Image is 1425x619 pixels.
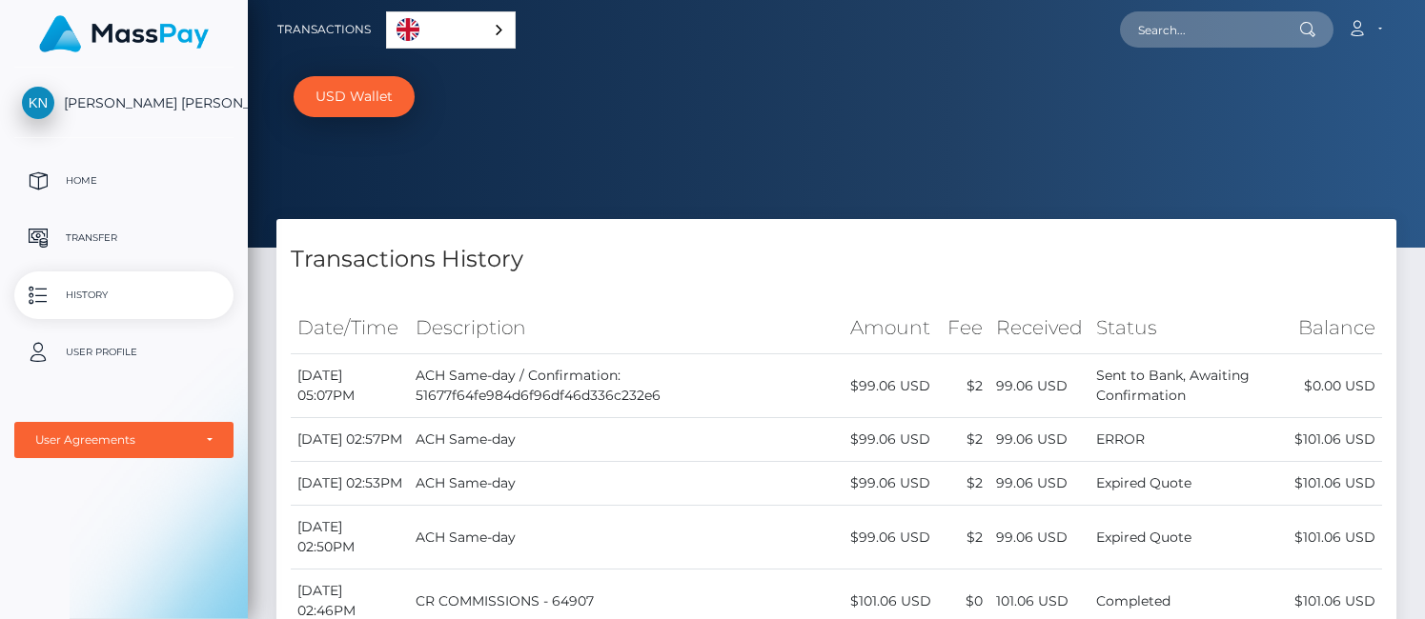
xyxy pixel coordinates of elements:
p: Home [22,167,226,195]
div: User Agreements [35,432,192,448]
td: $101.06 USD [1288,418,1382,462]
aside: Language selected: English [386,11,516,49]
td: [DATE] 05:07PM [291,354,409,418]
td: $99.06 USD [844,462,940,506]
p: History [22,281,226,309]
td: ACH Same-day [409,418,844,462]
td: $2 [940,462,989,506]
a: User Profile [14,329,234,376]
td: [DATE] 02:50PM [291,506,409,569]
th: Status [1089,302,1288,354]
td: $2 [940,506,989,569]
td: ACH Same-day / Confirmation: 51677f64fe984d6f96df46d336c232e6 [409,354,844,418]
td: $2 [940,354,989,418]
td: 99.06 USD [989,462,1089,506]
a: Home [14,157,234,205]
p: Transfer [22,224,226,252]
td: 99.06 USD [989,506,1089,569]
h4: Transactions History [291,243,1382,276]
td: $99.06 USD [844,354,940,418]
td: Expired Quote [1089,506,1288,569]
span: [PERSON_NAME] [PERSON_NAME] [14,94,234,111]
th: Balance [1288,302,1382,354]
th: Description [409,302,844,354]
td: $0.00 USD [1288,354,1382,418]
td: ERROR [1089,418,1288,462]
td: [DATE] 02:53PM [291,462,409,506]
td: ACH Same-day [409,462,844,506]
input: Search... [1120,11,1299,48]
td: $101.06 USD [1288,462,1382,506]
td: ACH Same-day [409,506,844,569]
p: User Profile [22,338,226,367]
td: 99.06 USD [989,354,1089,418]
div: Language [386,11,516,49]
a: English [387,12,515,48]
img: MassPay [39,15,209,52]
a: Transactions [277,10,371,50]
td: [DATE] 02:57PM [291,418,409,462]
td: $99.06 USD [844,506,940,569]
th: Amount [844,302,940,354]
td: Expired Quote [1089,462,1288,506]
td: 99.06 USD [989,418,1089,462]
th: Date/Time [291,302,409,354]
a: USD Wallet [294,76,415,117]
td: $101.06 USD [1288,506,1382,569]
a: History [14,271,234,319]
th: Fee [940,302,989,354]
td: Sent to Bank, Awaiting Confirmation [1089,354,1288,418]
button: User Agreements [14,422,234,458]
td: $99.06 USD [844,418,940,462]
th: Received [989,302,1089,354]
td: $2 [940,418,989,462]
a: Transfer [14,214,234,262]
